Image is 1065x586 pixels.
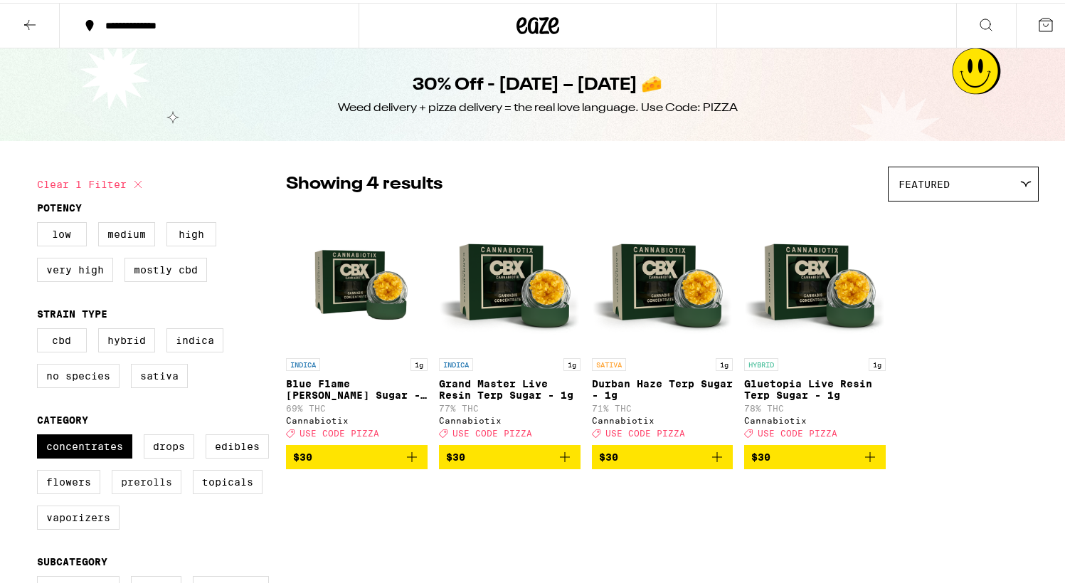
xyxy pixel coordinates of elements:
label: Concentrates [37,431,132,456]
a: Open page for Grand Master Live Resin Terp Sugar - 1g from Cannabiotix [439,206,581,442]
p: Showing 4 results [286,169,443,194]
button: Add to bag [592,442,733,466]
img: Cannabiotix - Grand Master Live Resin Terp Sugar - 1g [439,206,581,348]
p: 1g [869,355,886,368]
img: Cannabiotix - Durban Haze Terp Sugar - 1g [592,206,733,348]
p: Grand Master Live Resin Terp Sugar - 1g [439,375,581,398]
label: Vaporizers [37,503,120,527]
label: CBD [37,325,87,350]
label: Indica [166,325,223,350]
div: Cannabiotix [439,413,581,422]
a: Open page for Blue Flame OG Terp Sugar - 1g from Cannabiotix [286,206,428,442]
a: Open page for Gluetopia Live Resin Terp Sugar - 1g from Cannabiotix [744,206,886,442]
p: INDICA [286,355,320,368]
img: Cannabiotix - Gluetopia Live Resin Terp Sugar - 1g [744,206,886,348]
a: Open page for Durban Haze Terp Sugar - 1g from Cannabiotix [592,206,733,442]
label: No Species [37,361,120,385]
p: HYBRID [744,355,778,368]
span: USE CODE PIZZA [300,426,379,435]
p: INDICA [439,355,473,368]
span: $30 [293,449,312,460]
p: 71% THC [592,401,733,410]
button: Add to bag [439,442,581,466]
p: Blue Flame [PERSON_NAME] Sugar - 1g [286,375,428,398]
p: 1g [410,355,428,368]
span: USE CODE PIZZA [605,426,685,435]
legend: Potency [37,199,82,211]
label: Hybrid [98,325,155,350]
label: Flowers [37,467,100,491]
label: Edibles [206,431,269,456]
span: $30 [751,449,770,460]
span: Help [33,10,62,23]
h1: 30% Off - [DATE] – [DATE] 🧀 [413,70,663,95]
p: Gluetopia Live Resin Terp Sugar - 1g [744,375,886,398]
p: 1g [716,355,733,368]
p: SATIVA [592,355,626,368]
div: Cannabiotix [744,413,886,422]
legend: Subcategory [37,553,107,565]
span: USE CODE PIZZA [452,426,532,435]
legend: Strain Type [37,305,107,317]
label: Low [37,219,87,244]
label: Prerolls [112,467,181,491]
label: Mostly CBD [124,255,207,279]
p: 77% THC [439,401,581,410]
p: Durban Haze Terp Sugar - 1g [592,375,733,398]
span: Featured [899,176,950,187]
legend: Category [37,412,88,423]
div: Cannabiotix [592,413,733,422]
div: Cannabiotix [286,413,428,422]
p: 1g [563,355,581,368]
p: 69% THC [286,401,428,410]
span: $30 [599,449,618,460]
span: USE CODE PIZZA [758,426,837,435]
img: Cannabiotix - Blue Flame OG Terp Sugar - 1g [286,206,428,348]
label: Topicals [193,467,263,491]
label: Very High [37,255,113,279]
p: 78% THC [744,401,886,410]
span: $30 [446,449,465,460]
label: Sativa [131,361,188,385]
button: Add to bag [286,442,428,466]
label: High [166,219,216,244]
label: Medium [98,219,155,244]
button: Clear 1 filter [37,164,147,199]
div: Weed delivery + pizza delivery = the real love language. Use Code: PIZZA [338,98,738,113]
button: Add to bag [744,442,886,466]
label: Drops [144,431,194,456]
